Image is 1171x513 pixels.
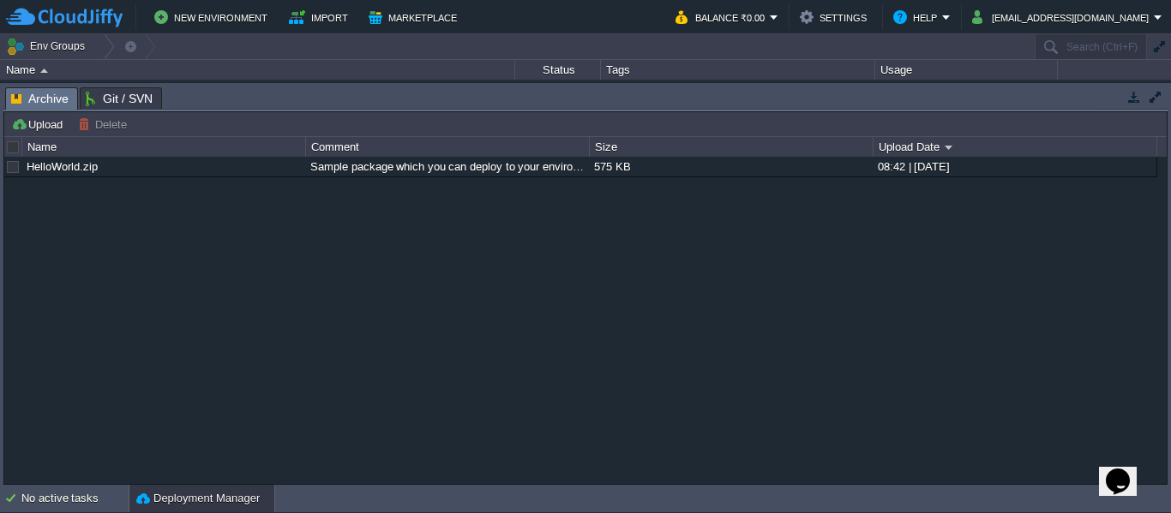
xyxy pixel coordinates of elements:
[2,60,514,80] div: Name
[1,80,15,126] img: AMDAwAAAACH5BAEAAAAALAAAAAABAAEAAAICRAEAOw==
[307,137,589,157] div: Comment
[874,157,1156,176] div: 08:42 | [DATE]
[23,137,305,157] div: Name
[1099,444,1154,496] iframe: chat widget
[154,7,273,27] button: New Environment
[289,7,353,27] button: Import
[963,80,1018,126] div: 13%
[78,116,132,132] button: Delete
[21,485,129,512] div: No active tasks
[893,7,942,27] button: Help
[27,160,98,173] a: HelloWorld.zip
[40,69,48,73] img: AMDAwAAAACH5BAEAAAAALAAAAAABAAEAAAICRAEAOw==
[15,80,39,126] img: AMDAwAAAACH5BAEAAAAALAAAAAABAAEAAAICRAEAOw==
[874,137,1156,157] div: Upload Date
[590,157,872,176] div: 575 KB
[602,60,874,80] div: Tags
[86,88,153,109] span: Git / SVN
[11,116,68,132] button: Upload
[369,7,462,27] button: Marketplace
[306,157,588,176] div: Sample package which you can deploy to your environment. Feel free to delete and upload a package...
[516,60,600,80] div: Status
[903,80,930,126] div: 0 / 15
[6,34,91,58] button: Env Groups
[515,80,601,126] div: Stopped
[876,60,1057,80] div: Usage
[136,490,260,507] button: Deployment Manager
[591,137,873,157] div: Size
[800,7,872,27] button: Settings
[6,7,123,28] img: CloudJiffy
[972,7,1154,27] button: [EMAIL_ADDRESS][DOMAIN_NAME]
[676,7,770,27] button: Balance ₹0.00
[11,88,69,110] span: Archive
